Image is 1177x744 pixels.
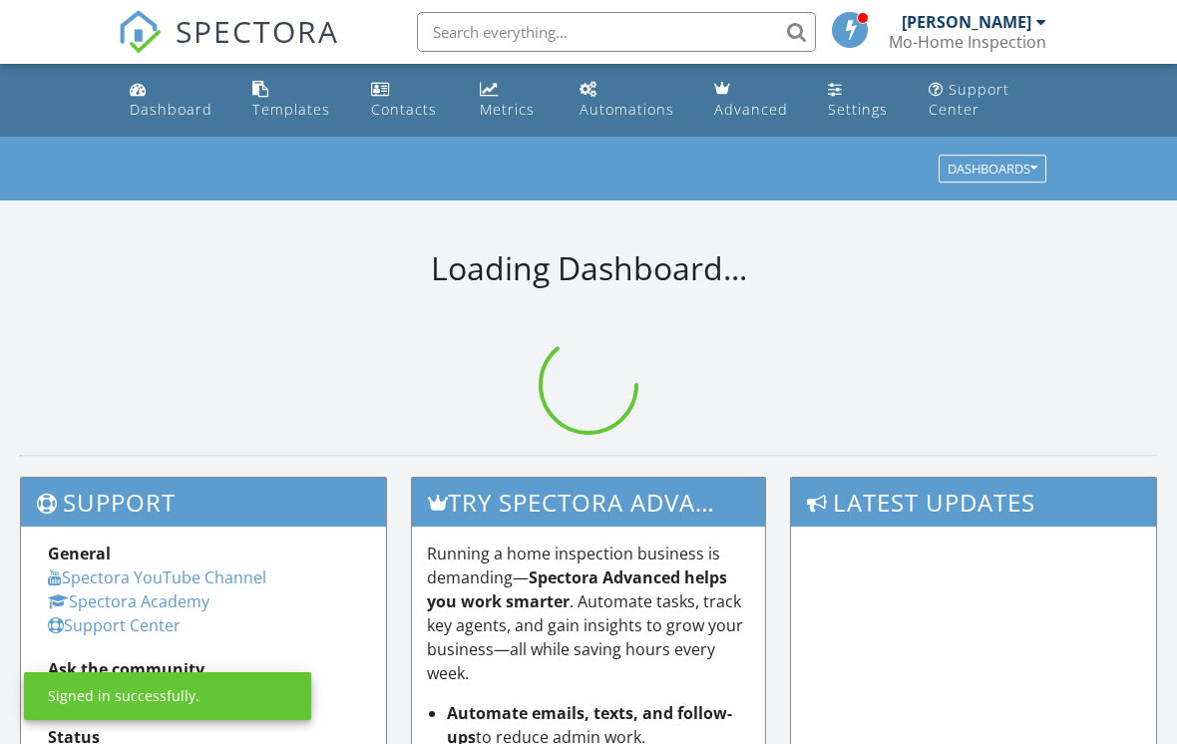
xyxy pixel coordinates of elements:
div: Support Center [929,80,1009,119]
div: Signed in successfully. [48,686,199,706]
a: Settings [820,72,905,129]
div: Automations [580,100,674,119]
a: Dashboard [122,72,228,129]
a: SPECTORA [118,27,339,69]
div: [PERSON_NAME] [902,12,1031,32]
a: Spectora YouTube Channel [48,566,266,588]
div: Metrics [480,100,535,119]
a: Metrics [472,72,556,129]
strong: General [48,543,111,564]
div: Contacts [371,100,437,119]
input: Search everything... [417,12,816,52]
div: Dashboards [948,163,1037,177]
div: Dashboard [130,100,212,119]
p: Running a home inspection business is demanding— . Automate tasks, track key agents, and gain ins... [427,542,750,685]
img: The Best Home Inspection Software - Spectora [118,10,162,54]
a: Spectora Academy [48,590,209,612]
h3: Try spectora advanced [DATE] [412,478,765,527]
a: Automations (Basic) [572,72,689,129]
a: Advanced [706,72,804,129]
a: Support Center [921,72,1055,129]
h3: Latest Updates [791,478,1156,527]
div: Templates [252,100,330,119]
strong: Spectora Advanced helps you work smarter [427,566,727,612]
div: Advanced [714,100,788,119]
button: Dashboards [939,156,1046,184]
h3: Support [21,478,386,527]
a: Templates [244,72,347,129]
a: Contacts [363,72,457,129]
div: Mo-Home Inspection [889,32,1046,52]
div: Ask the community [48,657,359,681]
a: Support Center [48,614,181,636]
span: SPECTORA [176,10,339,52]
div: Settings [828,100,888,119]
